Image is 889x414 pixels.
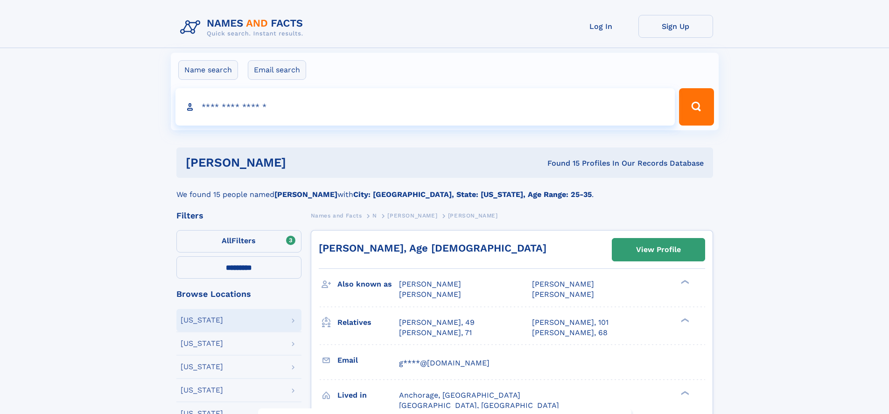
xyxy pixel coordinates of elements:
a: View Profile [612,239,705,261]
div: [US_STATE] [181,316,223,324]
h3: Also known as [337,276,399,292]
a: Names and Facts [311,210,362,221]
div: [US_STATE] [181,340,223,347]
span: All [222,236,231,245]
a: [PERSON_NAME], Age [DEMOGRAPHIC_DATA] [319,242,546,254]
span: [PERSON_NAME] [448,212,498,219]
div: [US_STATE] [181,363,223,371]
b: [PERSON_NAME] [274,190,337,199]
a: [PERSON_NAME] [387,210,437,221]
span: [PERSON_NAME] [399,290,461,299]
button: Search Button [679,88,714,126]
h1: [PERSON_NAME] [186,157,417,168]
span: [PERSON_NAME] [532,290,594,299]
a: Log In [564,15,638,38]
div: View Profile [636,239,681,260]
a: [PERSON_NAME], 101 [532,317,609,328]
span: [PERSON_NAME] [532,280,594,288]
input: search input [175,88,675,126]
a: N [372,210,377,221]
label: Filters [176,230,301,253]
div: ❯ [679,279,690,285]
span: N [372,212,377,219]
img: Logo Names and Facts [176,15,311,40]
label: Name search [178,60,238,80]
span: [PERSON_NAME] [387,212,437,219]
a: [PERSON_NAME], 49 [399,317,475,328]
h3: Email [337,352,399,368]
div: Browse Locations [176,290,301,298]
a: Sign Up [638,15,713,38]
span: Anchorage, [GEOGRAPHIC_DATA] [399,391,520,400]
a: [PERSON_NAME], 68 [532,328,608,338]
div: Found 15 Profiles In Our Records Database [417,158,704,168]
div: ❯ [679,317,690,323]
div: ❯ [679,390,690,396]
a: [PERSON_NAME], 71 [399,328,472,338]
h3: Relatives [337,315,399,330]
label: Email search [248,60,306,80]
div: Filters [176,211,301,220]
span: [GEOGRAPHIC_DATA], [GEOGRAPHIC_DATA] [399,401,559,410]
span: [PERSON_NAME] [399,280,461,288]
div: We found 15 people named with . [176,178,713,200]
h3: Lived in [337,387,399,403]
div: [US_STATE] [181,386,223,394]
b: City: [GEOGRAPHIC_DATA], State: [US_STATE], Age Range: 25-35 [353,190,592,199]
